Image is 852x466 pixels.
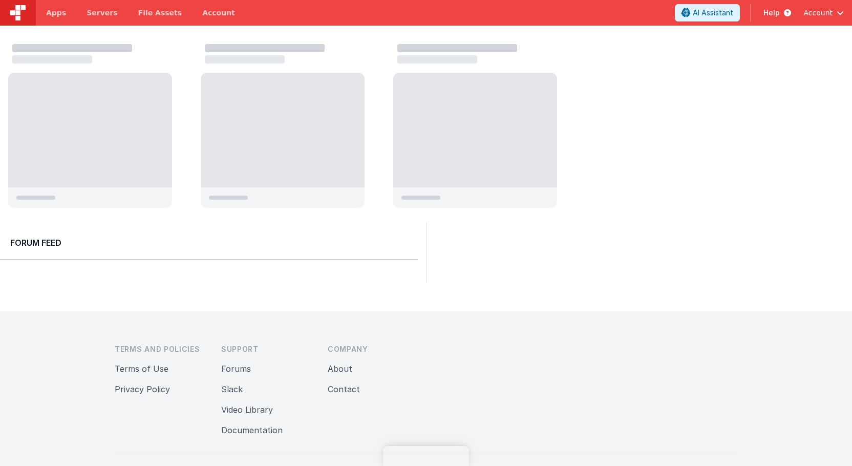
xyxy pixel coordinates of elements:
button: Account [803,8,844,18]
button: Video Library [221,404,273,416]
span: Help [763,8,780,18]
button: Documentation [221,424,283,436]
a: Privacy Policy [115,384,170,394]
button: Contact [328,383,360,395]
button: Slack [221,383,243,395]
span: AI Assistant [693,8,733,18]
button: About [328,363,352,375]
a: Slack [221,384,243,394]
span: Account [803,8,833,18]
a: Terms of Use [115,364,168,374]
h3: Company [328,344,418,354]
span: Servers [87,8,117,18]
h3: Support [221,344,311,354]
h2: Forum Feed [10,237,408,249]
h3: Terms and Policies [115,344,205,354]
button: AI Assistant [675,4,740,22]
span: File Assets [138,8,182,18]
span: Apps [46,8,66,18]
button: Forums [221,363,251,375]
a: About [328,364,352,374]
